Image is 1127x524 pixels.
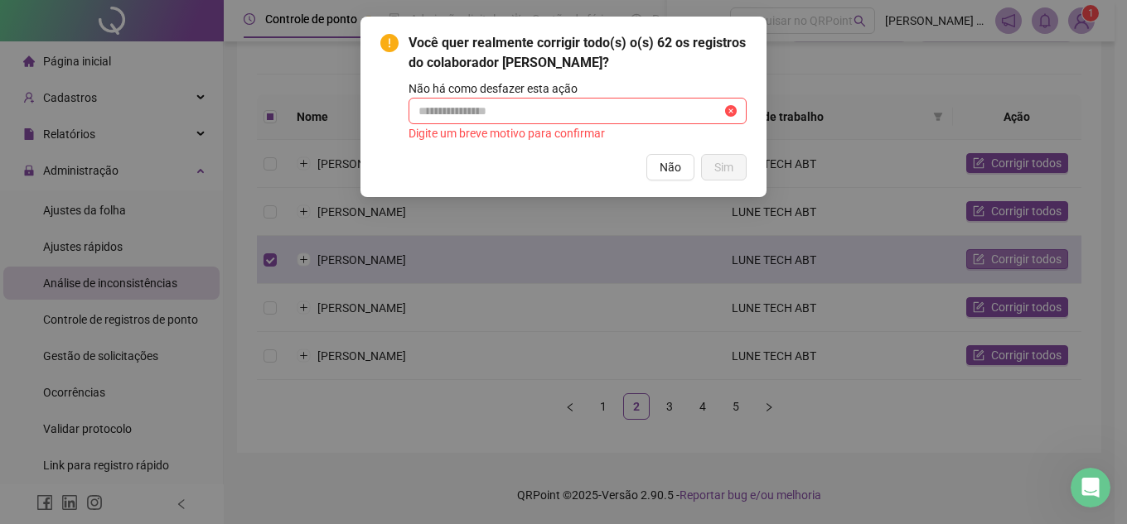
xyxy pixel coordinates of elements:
button: Não [646,154,694,180]
button: Sim [701,154,747,180]
span: Não [660,158,681,176]
form: Não há como desfazer esta ação [409,79,747,144]
div: Digite um breve motivo para confirmar [409,124,747,142]
span: exclamation-circle [380,34,399,52]
iframe: Intercom live chat [1071,468,1110,507]
span: Você quer realmente corrigir todo(s) o(s) 62 os registros do colaborador [PERSON_NAME]? [409,33,747,73]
